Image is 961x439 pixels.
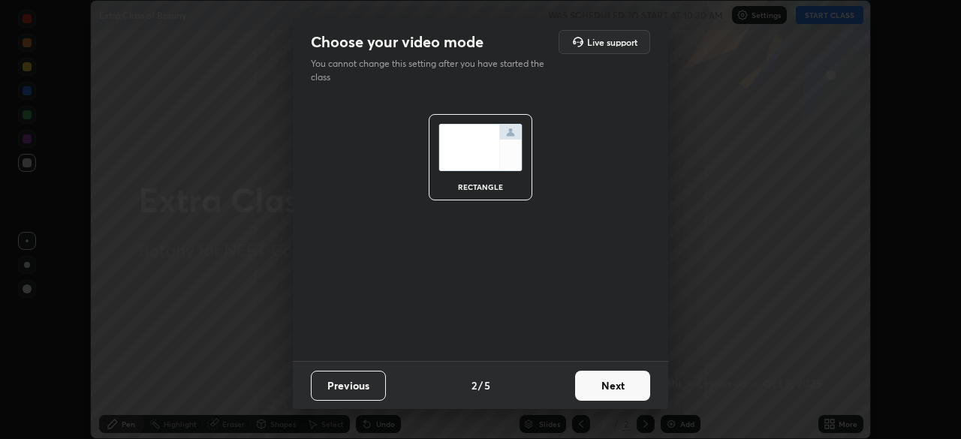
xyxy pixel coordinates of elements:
[438,124,523,171] img: normalScreenIcon.ae25ed63.svg
[311,57,554,84] p: You cannot change this setting after you have started the class
[478,377,483,393] h4: /
[450,183,511,191] div: rectangle
[311,371,386,401] button: Previous
[484,377,490,393] h4: 5
[471,377,477,393] h4: 2
[311,32,484,52] h2: Choose your video mode
[575,371,650,401] button: Next
[587,38,637,47] h5: Live support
